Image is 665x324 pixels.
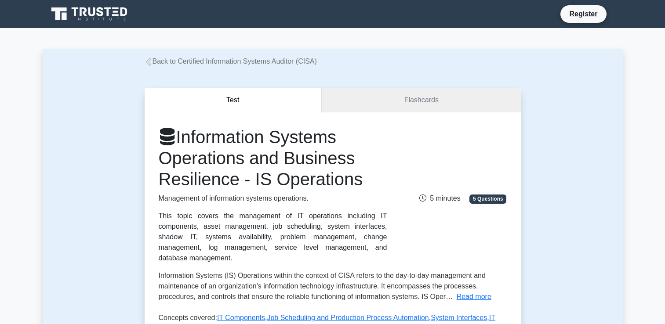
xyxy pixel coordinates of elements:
[217,314,265,321] a: IT Components
[159,272,486,300] span: Information Systems (IS) Operations within the context of CISA refers to the day-to-day managemen...
[267,314,429,321] a: Job Scheduling and Production Process Automation
[159,211,387,263] div: This topic covers the management of IT operations including IT components, asset management, job ...
[145,88,322,113] button: Test
[457,292,491,302] button: Read more
[469,194,506,203] span: 5 Questions
[419,194,460,202] span: 5 minutes
[159,193,387,204] p: Management of information systems operations.
[431,314,487,321] a: System Interfaces
[159,126,387,190] h1: Information Systems Operations and Business Resilience - IS Operations
[564,8,603,19] a: Register
[145,58,317,65] a: Back to Certified Information Systems Auditor (CISA)
[322,88,520,113] a: Flashcards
